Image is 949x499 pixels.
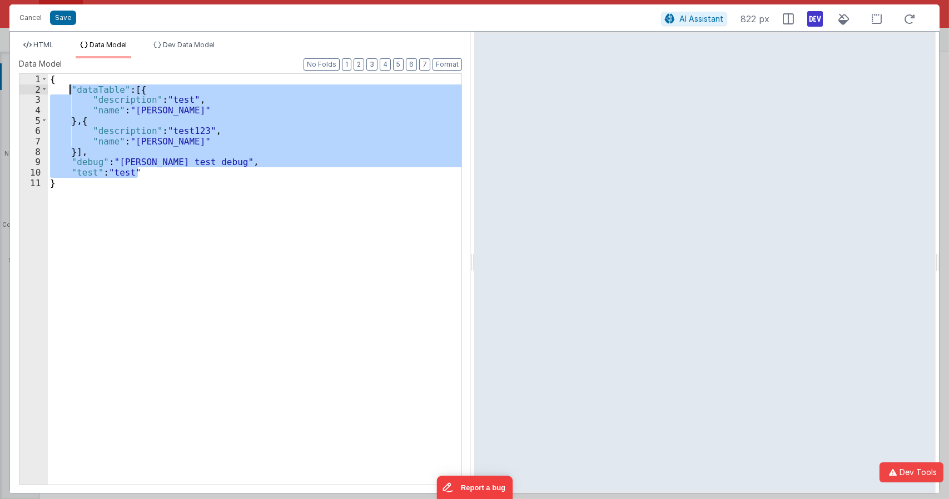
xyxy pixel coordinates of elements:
[19,116,48,126] div: 5
[880,462,943,482] button: Dev Tools
[433,58,462,71] button: Format
[304,58,340,71] button: No Folds
[19,84,48,95] div: 2
[679,14,723,23] span: AI Assistant
[19,105,48,116] div: 4
[741,12,769,26] span: 822 px
[661,12,727,26] button: AI Assistant
[406,58,417,71] button: 6
[163,41,215,49] span: Dev Data Model
[14,10,47,26] button: Cancel
[393,58,404,71] button: 5
[33,41,53,49] span: HTML
[90,41,127,49] span: Data Model
[19,147,48,157] div: 8
[19,126,48,136] div: 6
[19,157,48,167] div: 9
[19,94,48,105] div: 3
[354,58,364,71] button: 2
[50,11,76,25] button: Save
[19,74,48,84] div: 1
[19,58,62,69] span: Data Model
[19,136,48,147] div: 7
[19,167,48,178] div: 10
[380,58,391,71] button: 4
[419,58,430,71] button: 7
[366,58,377,71] button: 3
[19,178,48,188] div: 11
[436,476,513,499] iframe: Marker.io feedback button
[342,58,351,71] button: 1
